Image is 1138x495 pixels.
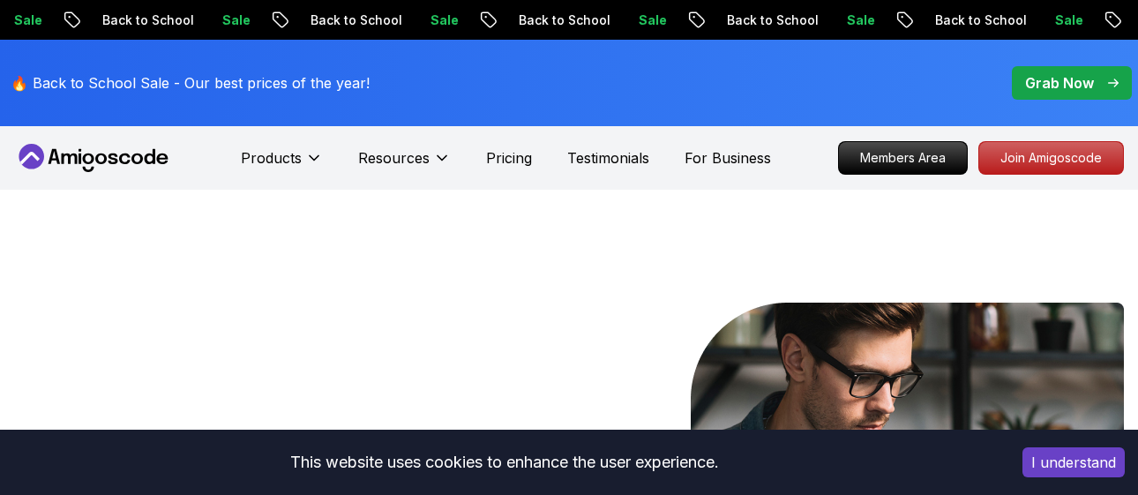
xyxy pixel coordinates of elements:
[838,141,968,175] a: Members Area
[241,147,323,183] button: Products
[13,443,996,482] div: This website uses cookies to enhance the user experience.
[910,11,1030,29] p: Back to School
[286,11,406,29] p: Back to School
[567,147,649,169] a: Testimonials
[358,147,430,169] p: Resources
[494,11,614,29] p: Back to School
[685,147,771,169] a: For Business
[614,11,670,29] p: Sale
[979,142,1123,174] p: Join Amigoscode
[978,141,1124,175] a: Join Amigoscode
[78,11,198,29] p: Back to School
[839,142,967,174] p: Members Area
[406,11,462,29] p: Sale
[11,72,370,94] p: 🔥 Back to School Sale - Our best prices of the year!
[1025,72,1094,94] p: Grab Now
[358,147,451,183] button: Resources
[822,11,879,29] p: Sale
[1030,11,1087,29] p: Sale
[1022,447,1125,477] button: Accept cookies
[486,147,532,169] a: Pricing
[702,11,822,29] p: Back to School
[198,11,254,29] p: Sale
[241,147,302,169] p: Products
